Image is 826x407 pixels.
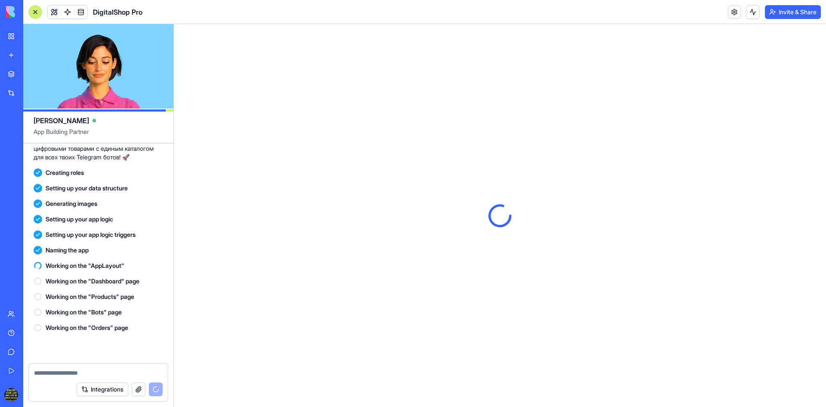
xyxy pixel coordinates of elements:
span: Setting up your app logic triggers [46,230,136,239]
img: logo [6,6,59,18]
span: Working on the "Products" page [46,292,134,301]
p: Создаю мощную платформу для управления цифровыми товарами с единым каталогом для всех твоих Teleg... [34,136,163,162]
span: App Building Partner [34,127,163,143]
button: Invite & Share [765,5,821,19]
span: Creating roles [46,168,84,177]
span: Working on the "AppLayout" [46,261,124,270]
span: Generating images [46,199,97,208]
span: Setting up your app logic [46,215,113,224]
button: Integrations [77,382,128,396]
span: [PERSON_NAME] [34,115,89,126]
span: Working on the "Dashboard" page [46,277,139,286]
span: Naming the app [46,246,89,255]
span: Working on the "Bots" page [46,308,122,317]
span: Setting up your data structure [46,184,128,193]
img: ACg8ocJI9a-qir_wV8bfWu9DGQtklvz-brMt8Qe_79dgs-TFpeeS-Iph=s96-c [4,388,18,402]
span: DigitalShop Pro [93,7,142,17]
span: Working on the "Orders" page [46,323,128,332]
